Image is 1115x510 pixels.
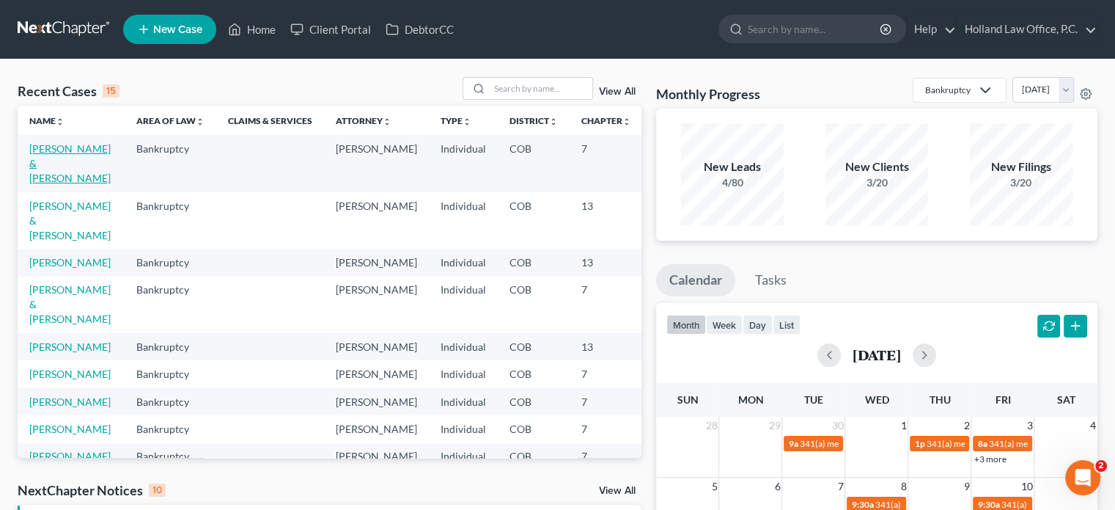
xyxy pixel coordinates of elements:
[710,478,718,495] span: 5
[899,417,908,434] span: 1
[383,117,391,126] i: unfold_more
[125,135,216,192] td: Bankruptcy
[570,192,643,249] td: 13
[125,415,216,442] td: Bankruptcy
[125,333,216,360] td: Bankruptcy
[864,393,888,406] span: Wed
[429,388,498,415] td: Individual
[498,249,570,276] td: COB
[136,115,205,126] a: Area of Lawunfold_more
[441,115,471,126] a: Typeunfold_more
[570,333,643,360] td: 13
[221,16,283,43] a: Home
[570,135,643,192] td: 7
[125,388,216,415] td: Bankruptcy
[570,249,643,276] td: 13
[656,264,735,296] a: Calendar
[570,388,643,415] td: 7
[677,393,698,406] span: Sun
[706,315,743,335] button: week
[498,333,570,360] td: COB
[549,117,558,126] i: unfold_more
[773,478,781,495] span: 6
[125,277,216,333] td: Bankruptcy
[498,415,570,442] td: COB
[498,192,570,249] td: COB
[704,417,718,434] span: 28
[103,84,119,98] div: 15
[498,388,570,415] td: COB
[324,388,429,415] td: [PERSON_NAME]
[509,115,558,126] a: Districtunfold_more
[324,135,429,192] td: [PERSON_NAME]
[830,417,844,434] span: 30
[29,423,111,435] a: [PERSON_NAME]
[429,135,498,192] td: Individual
[929,393,950,406] span: Thu
[825,159,928,175] div: New Clients
[681,159,784,175] div: New Leads
[463,117,471,126] i: unfold_more
[498,443,570,500] td: COB
[681,175,784,190] div: 4/80
[737,393,763,406] span: Mon
[853,347,901,363] h2: [DATE]
[429,360,498,387] td: Individual
[378,16,461,43] a: DebtorCC
[977,438,987,449] span: 8a
[1025,417,1034,434] span: 3
[962,417,971,434] span: 2
[970,175,1072,190] div: 3/20
[1089,417,1097,434] span: 4
[925,84,971,96] div: Bankruptcy
[125,192,216,249] td: Bankruptcy
[29,340,111,353] a: [PERSON_NAME]
[804,393,823,406] span: Tue
[599,486,636,496] a: View All
[324,249,429,276] td: [PERSON_NAME]
[324,277,429,333] td: [PERSON_NAME]
[324,192,429,249] td: [PERSON_NAME]
[29,115,65,126] a: Nameunfold_more
[490,78,592,99] input: Search by name...
[324,443,429,500] td: [PERSON_NAME]
[29,142,111,184] a: [PERSON_NAME] & [PERSON_NAME]
[767,417,781,434] span: 29
[995,393,1010,406] span: Fri
[149,484,166,497] div: 10
[498,135,570,192] td: COB
[1056,393,1075,406] span: Sat
[29,256,111,269] a: [PERSON_NAME]
[742,264,800,296] a: Tasks
[914,438,924,449] span: 1p
[153,24,202,35] span: New Case
[1095,460,1107,472] span: 2
[836,478,844,495] span: 7
[748,15,882,43] input: Search by name...
[196,117,205,126] i: unfold_more
[283,16,378,43] a: Client Portal
[599,87,636,97] a: View All
[429,277,498,333] td: Individual
[29,450,111,492] a: [PERSON_NAME] & [PERSON_NAME]
[851,499,873,510] span: 9:30a
[1065,460,1100,495] iframe: Intercom live chat
[324,360,429,387] td: [PERSON_NAME]
[125,249,216,276] td: Bankruptcy
[970,159,1072,175] div: New Filings
[907,16,956,43] a: Help
[125,443,216,500] td: Bankruptcy
[666,315,706,335] button: month
[899,478,908,495] span: 8
[799,438,941,449] span: 341(a) meeting for [PERSON_NAME]
[336,115,391,126] a: Attorneyunfold_more
[324,415,429,442] td: [PERSON_NAME]
[29,283,111,325] a: [PERSON_NAME] & [PERSON_NAME]
[977,499,999,510] span: 9:30a
[498,277,570,333] td: COB
[773,315,801,335] button: list
[56,117,65,126] i: unfold_more
[125,360,216,387] td: Bankruptcy
[743,315,773,335] button: day
[656,85,760,103] h3: Monthly Progress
